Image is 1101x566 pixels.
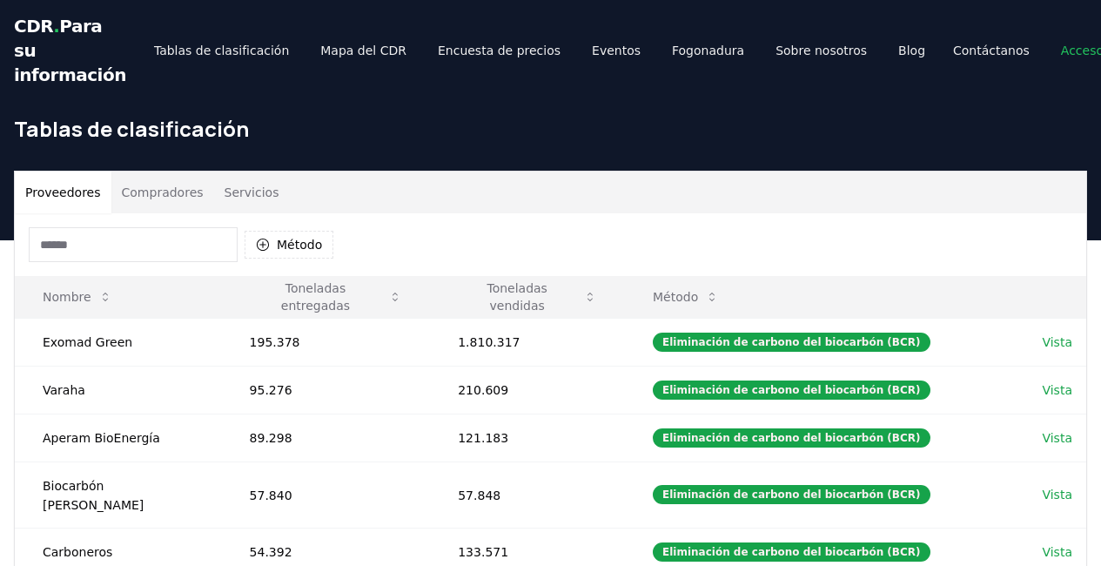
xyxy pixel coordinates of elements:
font: Blog [898,44,925,57]
font: Vista [1042,488,1072,502]
font: 121.183 [458,431,508,445]
font: 95.276 [250,383,292,397]
font: Eliminación de carbono del biocarbón (BCR) [662,432,921,444]
font: Eliminación de carbono del biocarbón (BCR) [662,384,921,396]
font: Mapa del CDR [320,44,406,57]
font: Varaha [43,383,85,397]
a: Fogonadura [658,35,758,66]
button: Toneladas vendidas [444,280,611,314]
a: Vista [1042,381,1072,399]
button: Método [245,231,333,259]
font: Nombre [43,290,91,304]
button: Método [639,280,733,314]
font: Toneladas entregadas [281,281,350,313]
font: Método [653,290,698,304]
a: Vista [1042,334,1072,351]
font: Vista [1042,545,1072,559]
a: CDR.Para su información [14,14,126,87]
font: Servicios [225,185,279,199]
font: Sobre nosotros [775,44,867,57]
a: Contáctanos [939,35,1044,66]
button: Toneladas entregadas [236,280,417,314]
font: Eliminación de carbono del biocarbón (BCR) [662,336,921,348]
font: Biocarbón [PERSON_NAME] [43,479,144,512]
a: Sobre nosotros [762,35,881,66]
font: Vista [1042,431,1072,445]
font: 89.298 [250,431,292,445]
font: Aperam BioEnergía [43,431,160,445]
nav: Principal [140,35,939,66]
font: Para su información [14,16,126,85]
a: Vista [1042,486,1072,503]
font: 210.609 [458,383,508,397]
a: Vista [1042,543,1072,561]
font: Eliminación de carbono del biocarbón (BCR) [662,489,921,501]
a: Mapa del CDR [306,35,420,66]
font: 133.571 [458,545,508,559]
font: Encuesta de precios [438,44,561,57]
font: Tablas de clasificación [154,44,289,57]
font: Compradores [122,185,204,199]
font: Método [277,238,322,252]
font: . [53,16,59,37]
font: Exomad Green [43,335,132,349]
font: Eliminación de carbono del biocarbón (BCR) [662,546,921,558]
font: Fogonadura [672,44,744,57]
font: 195.378 [250,335,300,349]
font: 57.840 [250,489,292,502]
button: Nombre [29,280,126,314]
font: 1.810.317 [458,335,520,349]
a: Eventos [578,35,655,66]
a: Vista [1042,429,1072,447]
font: Eventos [592,44,641,57]
font: Carboneros [43,545,112,559]
font: Vista [1042,383,1072,397]
font: CDR [14,16,53,37]
font: Vista [1042,335,1072,349]
font: 57.848 [458,489,500,502]
font: Proveedores [25,185,101,199]
font: Tablas de clasificación [14,114,249,143]
a: Encuesta de precios [424,35,574,66]
font: 54.392 [250,545,292,559]
a: Blog [884,35,939,66]
a: Tablas de clasificación [140,35,303,66]
font: Toneladas vendidas [487,281,547,313]
font: Contáctanos [953,44,1030,57]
